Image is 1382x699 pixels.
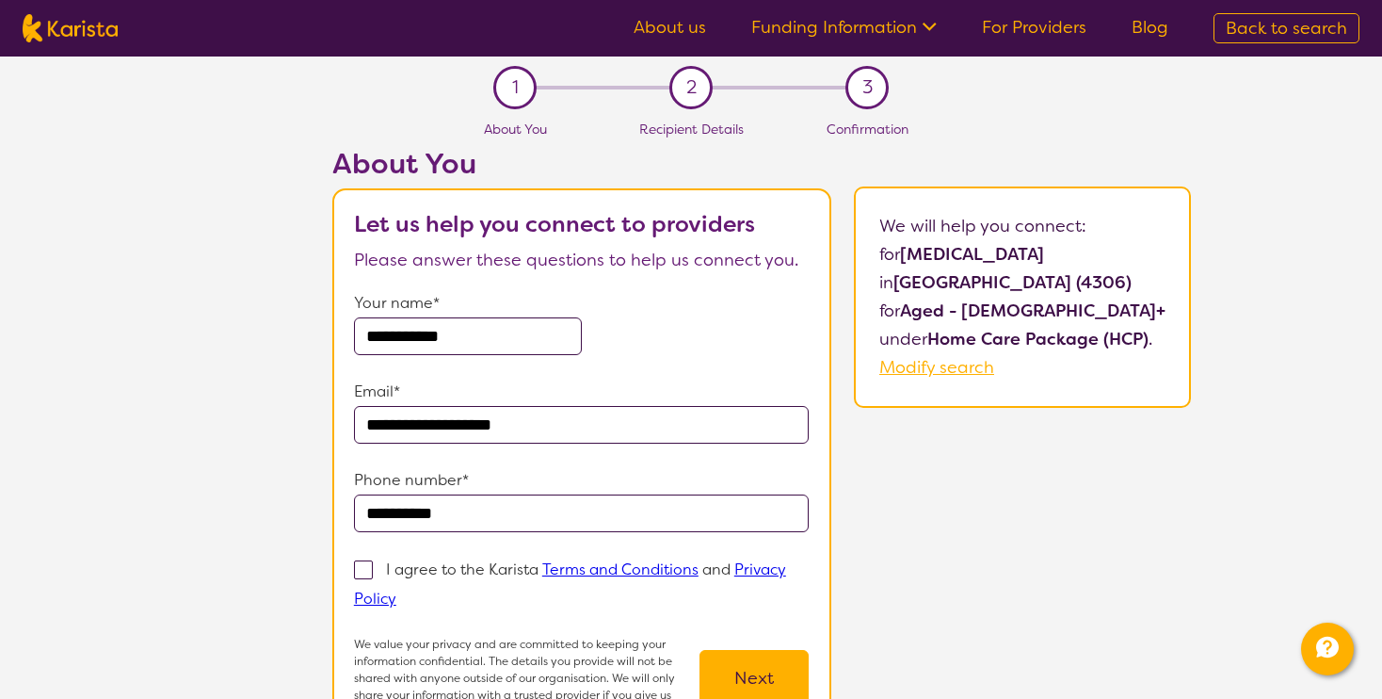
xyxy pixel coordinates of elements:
b: Home Care Package (HCP) [927,328,1149,350]
a: About us [634,16,706,39]
a: Modify search [879,356,994,379]
h2: About You [332,147,831,181]
p: Your name* [354,289,810,317]
p: for [879,240,1165,268]
span: Recipient Details [639,121,744,138]
span: Confirmation [827,121,908,138]
p: We will help you connect: [879,212,1165,240]
b: [MEDICAL_DATA] [900,243,1044,266]
p: Phone number* [354,466,810,495]
b: [GEOGRAPHIC_DATA] (4306) [893,271,1132,294]
p: for [879,297,1165,325]
span: About You [484,121,547,138]
span: 1 [512,73,519,102]
a: Terms and Conditions [542,560,699,579]
img: Karista logo [23,14,118,42]
a: Privacy Policy [354,560,786,609]
button: Channel Menu [1301,623,1354,675]
p: in [879,268,1165,297]
p: Please answer these questions to help us connect you. [354,246,810,274]
a: Back to search [1213,13,1359,43]
b: Aged - [DEMOGRAPHIC_DATA]+ [900,300,1165,322]
a: For Providers [982,16,1086,39]
span: 2 [686,73,697,102]
p: Email* [354,378,810,406]
b: Let us help you connect to providers [354,209,755,239]
a: Funding Information [751,16,937,39]
span: 3 [862,73,873,102]
a: Blog [1132,16,1168,39]
span: Back to search [1226,17,1347,40]
p: under . [879,325,1165,353]
p: I agree to the Karista and [354,560,786,609]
